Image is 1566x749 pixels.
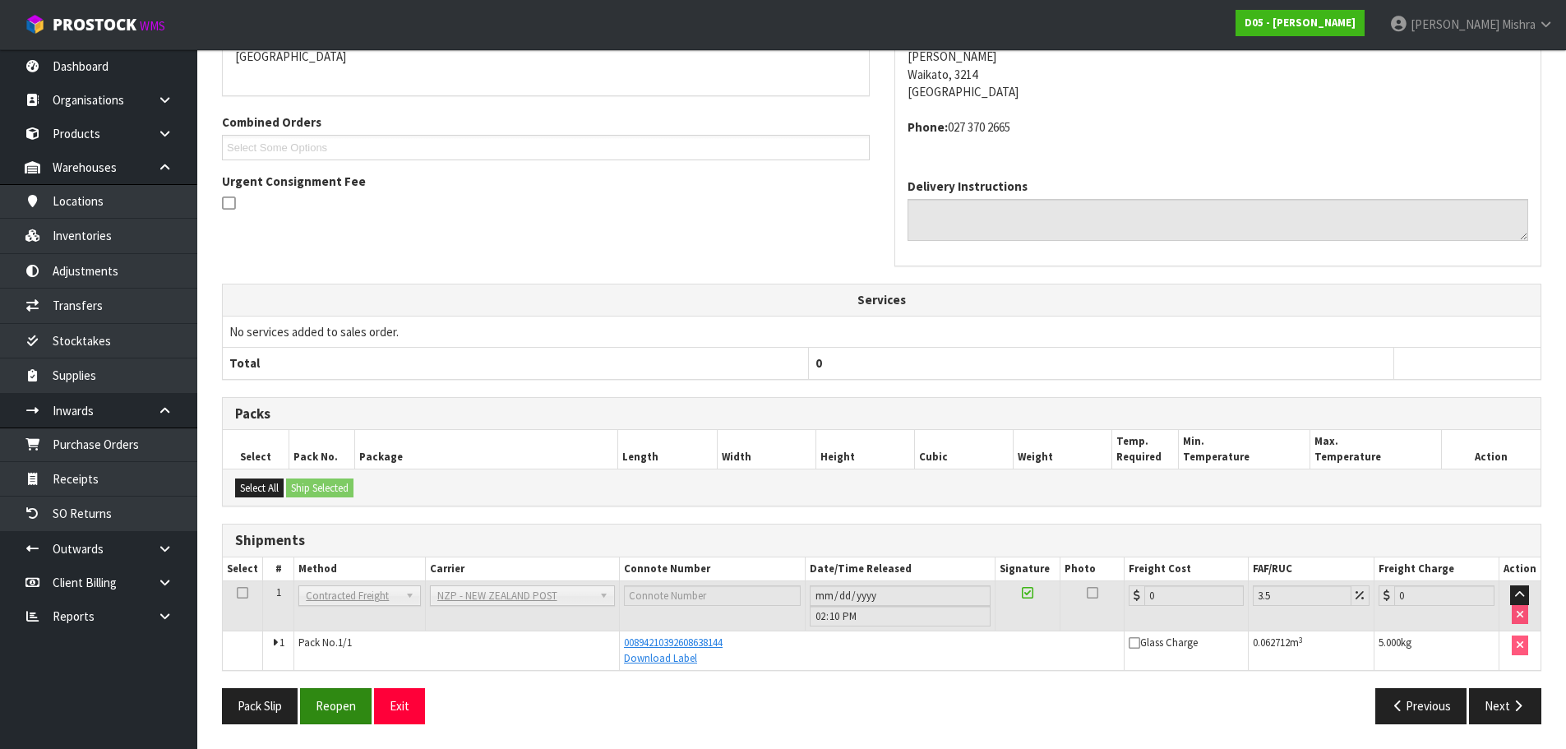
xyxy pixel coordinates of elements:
td: m [1249,631,1374,670]
th: Carrier [425,557,619,581]
th: Photo [1060,557,1125,581]
td: No services added to sales order. [223,316,1541,347]
th: Cubic [915,430,1014,469]
th: # [263,557,294,581]
small: WMS [140,18,165,34]
a: Download Label [624,651,697,665]
sup: 3 [1299,635,1303,645]
label: Urgent Consignment Fee [222,173,366,190]
th: Package [354,430,618,469]
th: Select [223,430,289,469]
button: Previous [1375,688,1467,724]
span: 1 [276,585,281,599]
td: kg [1374,631,1499,670]
th: FAF/RUC [1249,557,1374,581]
a: D05 - [PERSON_NAME] [1236,10,1365,36]
th: Pack No. [289,430,354,469]
strong: phone [908,119,948,135]
img: cube-alt.png [25,14,45,35]
h3: Packs [235,406,1528,422]
button: Next [1469,688,1541,724]
th: Signature [995,557,1060,581]
td: Pack No. [294,631,620,670]
address: 027 370 2665 [908,118,1529,136]
th: Length [618,430,717,469]
a: 00894210392608638144 [624,636,723,650]
label: Delivery Instructions [908,178,1028,195]
span: NZP - NEW ZEALAND POST [437,586,593,606]
th: Date/Time Released [805,557,995,581]
button: Pack Slip [222,688,298,724]
strong: D05 - [PERSON_NAME] [1245,16,1356,30]
th: Select [223,557,263,581]
input: Freight Charge [1394,585,1494,606]
th: Temp. Required [1112,430,1178,469]
button: Ship Selected [286,479,353,498]
th: Height [815,430,914,469]
span: [PERSON_NAME] [1411,16,1499,32]
th: Method [294,557,425,581]
th: Connote Number [620,557,806,581]
span: Mishra [1502,16,1536,32]
th: Total [223,348,808,379]
span: 0 [815,355,822,371]
input: Connote Number [624,585,801,606]
th: Services [223,284,1541,316]
span: Glass Charge [1129,636,1198,650]
th: Freight Cost [1124,557,1249,581]
th: Width [717,430,815,469]
span: 1 [279,636,284,650]
h3: Shipments [235,533,1528,548]
span: 0.062712 [1253,636,1290,650]
th: Min. Temperature [1178,430,1310,469]
th: Weight [1014,430,1112,469]
button: Select All [235,479,284,498]
input: Freight Adjustment [1253,585,1351,606]
th: Action [1499,557,1541,581]
button: Reopen [300,688,372,724]
th: Freight Charge [1374,557,1499,581]
span: ProStock [53,14,136,35]
span: 1/1 [338,636,352,650]
button: Exit [374,688,425,724]
th: Max. Temperature [1310,430,1441,469]
input: Freight Cost [1144,585,1245,606]
span: Contracted Freight [306,586,398,606]
label: Combined Orders [222,113,321,131]
span: 5.000 [1379,636,1401,650]
th: Action [1442,430,1541,469]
